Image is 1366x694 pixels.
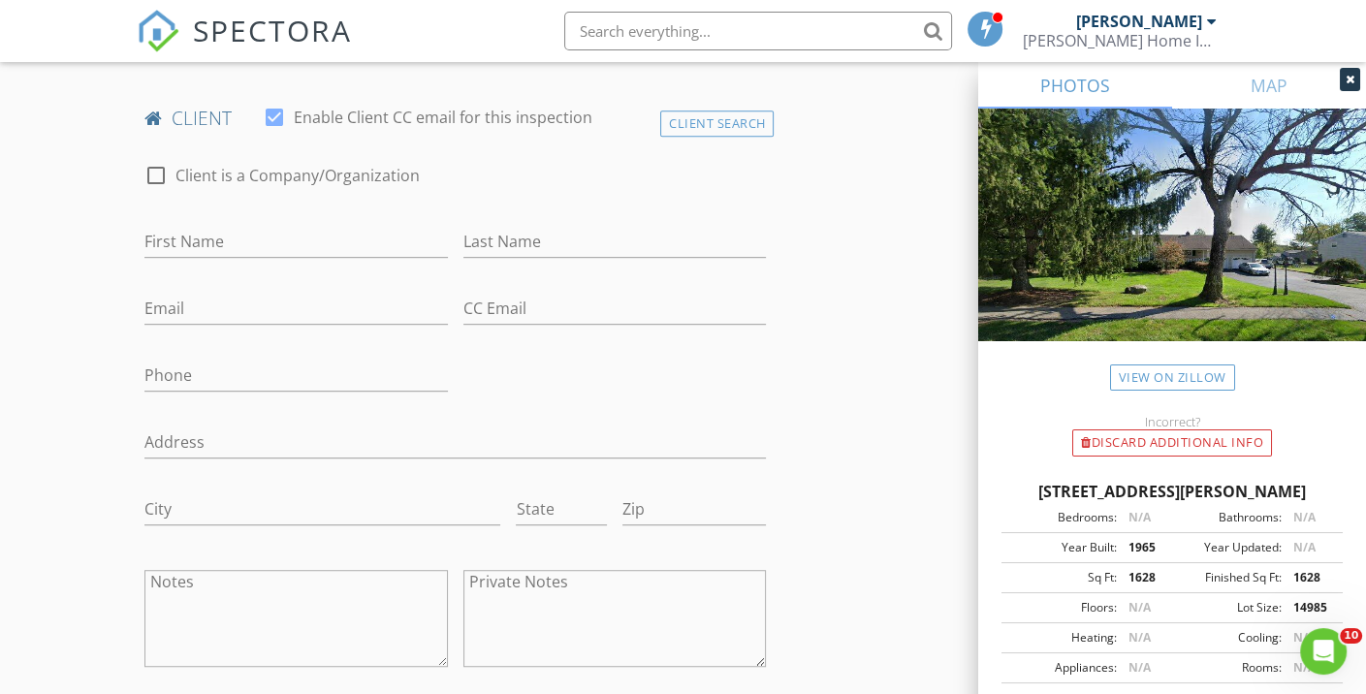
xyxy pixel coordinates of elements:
[660,110,775,137] div: Client Search
[144,106,767,131] h4: client
[1117,569,1172,586] div: 1628
[1293,509,1316,525] span: N/A
[1072,429,1272,457] div: Discard Additional info
[1300,628,1347,675] iframe: Intercom live chat
[1172,629,1282,647] div: Cooling:
[1001,480,1343,503] div: [STREET_ADDRESS][PERSON_NAME]
[193,10,352,50] span: SPECTORA
[1340,628,1362,644] span: 10
[1007,629,1117,647] div: Heating:
[1293,539,1316,555] span: N/A
[1172,62,1366,109] a: MAP
[1007,509,1117,526] div: Bedrooms:
[137,10,179,52] img: The Best Home Inspection Software - Spectora
[1293,659,1316,676] span: N/A
[978,414,1366,429] div: Incorrect?
[1007,569,1117,586] div: Sq Ft:
[978,109,1366,388] img: streetview
[564,12,952,50] input: Search everything...
[1172,539,1282,556] div: Year Updated:
[1128,599,1151,615] span: N/A
[1128,659,1151,676] span: N/A
[1007,659,1117,677] div: Appliances:
[1117,539,1172,556] div: 1965
[978,62,1172,109] a: PHOTOS
[1076,12,1202,31] div: [PERSON_NAME]
[1172,599,1282,616] div: Lot Size:
[1007,599,1117,616] div: Floors:
[1172,659,1282,677] div: Rooms:
[1293,629,1316,646] span: N/A
[1282,569,1337,586] div: 1628
[1128,509,1151,525] span: N/A
[137,26,352,67] a: SPECTORA
[1023,31,1217,50] div: McEvoy Home Inspection
[294,108,592,127] label: Enable Client CC email for this inspection
[175,166,420,185] label: Client is a Company/Organization
[1110,364,1235,391] a: View on Zillow
[1172,509,1282,526] div: Bathrooms:
[1282,599,1337,616] div: 14985
[1172,569,1282,586] div: Finished Sq Ft:
[1007,539,1117,556] div: Year Built:
[1128,629,1151,646] span: N/A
